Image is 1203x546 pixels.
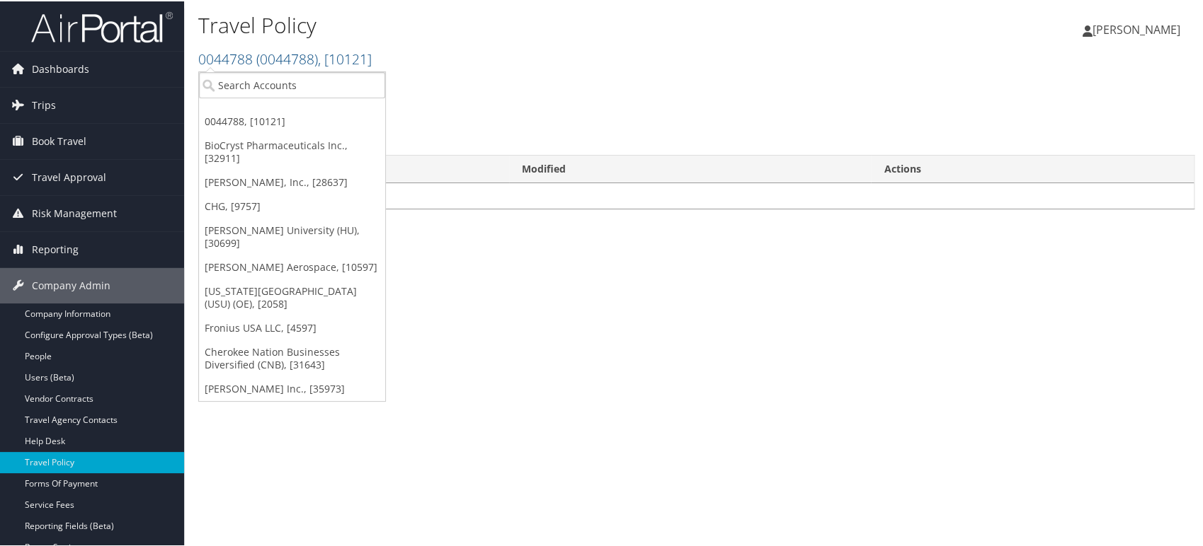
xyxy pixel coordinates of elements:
[509,154,871,182] th: Modified: activate to sort column ascending
[199,315,385,339] a: Fronius USA LLC, [4597]
[198,9,862,39] h1: Travel Policy
[199,339,385,376] a: Cherokee Nation Businesses Diversified (CNB), [31643]
[31,9,173,42] img: airportal-logo.png
[199,132,385,169] a: BioCryst Pharmaceuticals Inc., [32911]
[871,154,1194,182] th: Actions
[199,169,385,193] a: [PERSON_NAME], Inc., [28637]
[318,48,372,67] span: , [ 10121 ]
[32,194,117,230] span: Risk Management
[199,376,385,400] a: [PERSON_NAME] Inc., [35973]
[199,182,1194,207] td: No data available in table
[199,278,385,315] a: [US_STATE][GEOGRAPHIC_DATA] (USU) (OE), [2058]
[199,193,385,217] a: CHG, [9757]
[199,108,385,132] a: 0044788, [10121]
[1083,7,1195,50] a: [PERSON_NAME]
[32,158,106,194] span: Travel Approval
[199,254,385,278] a: [PERSON_NAME] Aerospace, [10597]
[256,48,318,67] span: ( 0044788 )
[199,217,385,254] a: [PERSON_NAME] University (HU), [30699]
[199,71,385,97] input: Search Accounts
[32,267,110,302] span: Company Admin
[32,86,56,122] span: Trips
[32,50,89,86] span: Dashboards
[198,48,372,67] a: 0044788
[1093,21,1180,36] span: [PERSON_NAME]
[32,231,79,266] span: Reporting
[32,122,86,158] span: Book Travel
